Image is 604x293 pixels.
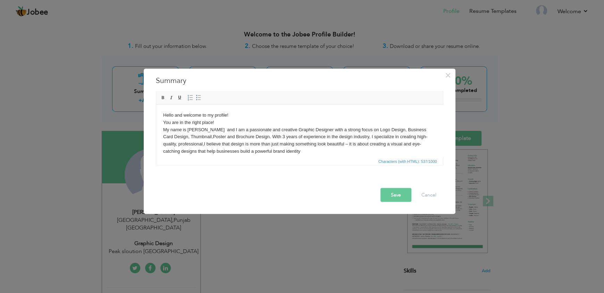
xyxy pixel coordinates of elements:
button: Close [443,70,454,81]
button: Save [380,188,411,202]
h3: Summary [156,76,443,86]
span: Characters (with HTML): 537/1000 [377,158,438,165]
a: Bold [159,94,167,102]
div: Statistics [377,158,439,165]
a: Underline [176,94,184,102]
iframe: Rich Text Editor, summaryEditor [156,105,443,157]
a: Italic [168,94,175,102]
span: × [445,69,451,82]
button: Cancel [414,188,443,202]
a: Insert/Remove Numbered List [186,94,194,102]
a: Insert/Remove Bulleted List [195,94,202,102]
